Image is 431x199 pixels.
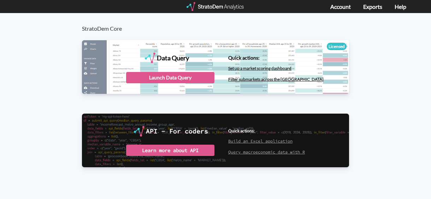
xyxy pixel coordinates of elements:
[146,126,208,137] div: API - For coders
[228,138,293,144] a: Build an Excel application
[82,13,356,32] h3: StratoDem Core
[126,72,214,83] div: Launch Data Query
[157,53,189,63] div: Data Query
[126,145,214,156] div: Learn more about API
[327,43,347,50] div: Licensed
[330,3,351,10] a: Account
[228,128,305,133] h4: Quick actions:
[228,55,324,60] h4: Quick actions:
[228,77,324,82] a: Filter submarkets across the [GEOGRAPHIC_DATA]
[395,3,406,10] a: Help
[228,66,291,71] a: Set up a market scoring dashboard
[228,149,305,155] a: Query macroeconomic data with R
[363,3,382,10] a: Exports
